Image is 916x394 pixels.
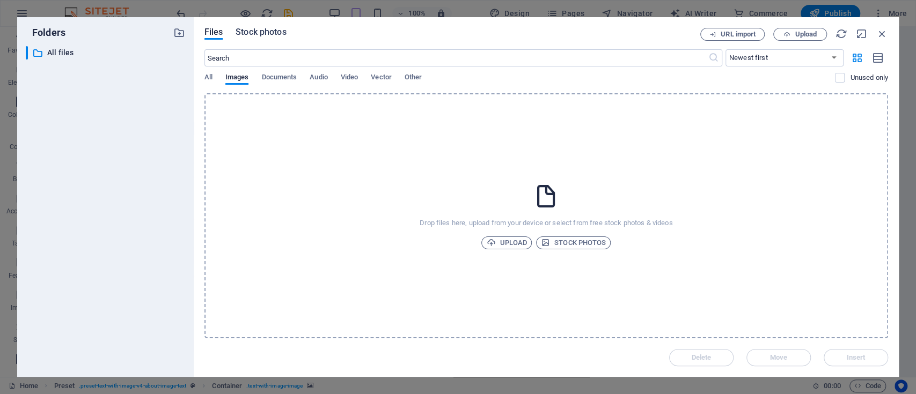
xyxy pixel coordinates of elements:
p: Displays only files that are not in use on the website. Files added during this session can still... [850,73,888,83]
i: Reload [836,28,847,40]
input: Search [204,49,708,66]
button: Stock photos [536,236,611,249]
i: Minimize [856,28,868,40]
span: Stock photos [541,236,606,249]
p: Drop files here, upload from your device or select from free stock photos & videos [420,218,672,228]
div: ​ [26,46,28,60]
span: Other [405,71,422,86]
span: Audio [310,71,327,86]
button: URL import [700,28,765,41]
span: All [204,71,212,86]
p: All files [47,47,165,59]
span: [STREET_ADDRESS] [11,319,96,328]
span: Upload [486,236,527,249]
p: , [11,317,402,330]
i: Close [876,28,888,40]
span: Video [341,71,358,86]
span: Documents [261,71,297,86]
span: URL import [721,31,756,38]
span: [PHONE_NUMBER] [11,340,88,350]
span: Files [204,26,223,39]
button: Upload [481,236,532,249]
i: Create new folder [173,27,185,39]
span: Vector [371,71,392,86]
span: 110001 [189,319,218,328]
button: Upload [773,28,827,41]
span: Upload [795,31,817,38]
span: Stock photos [236,26,286,39]
p: Folders [26,26,65,40]
span: [GEOGRAPHIC_DATA] [98,319,187,328]
span: Images [225,71,249,86]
